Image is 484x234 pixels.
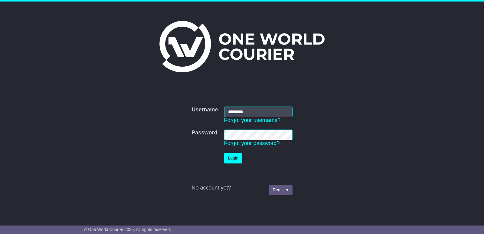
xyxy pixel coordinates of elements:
[224,117,281,123] a: Forgot your username?
[191,130,217,136] label: Password
[191,185,292,191] div: No account yet?
[224,140,280,146] a: Forgot your password?
[191,107,218,113] label: Username
[269,185,292,195] a: Register
[224,153,242,163] button: Login
[159,21,325,72] img: One World
[84,227,171,232] span: © One World Courier 2025. All rights reserved.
